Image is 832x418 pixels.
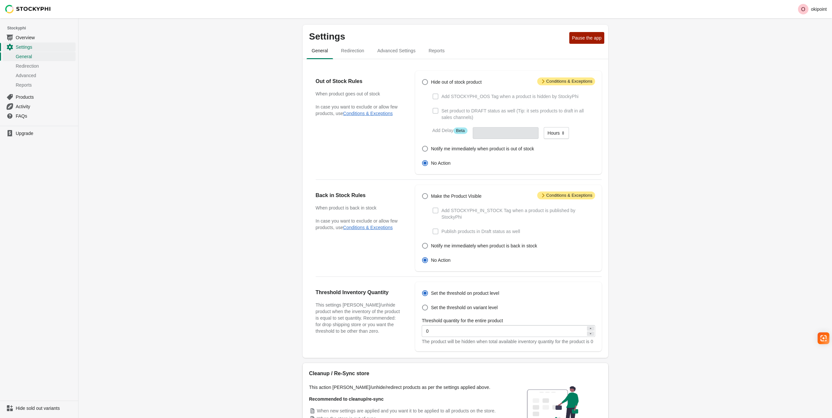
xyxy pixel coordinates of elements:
[3,52,76,61] a: General
[16,130,74,137] span: Upgrade
[431,304,498,311] span: Set the threshold on variant level
[431,145,534,152] span: Notify me immediately when product is out of stock
[441,207,595,220] span: Add STOCKYPHI_IN_STOCK Tag when a product is published by StockyPhi
[336,45,369,57] span: Redirection
[5,5,51,13] img: Stockyphi
[3,111,76,121] a: FAQs
[795,3,829,16] button: Avatar with initials Ookipoint
[16,94,74,100] span: Products
[3,42,76,52] a: Settings
[309,396,384,402] strong: Recommended to cleanup/re-sync
[537,192,595,199] span: Conditions & Exceptions
[423,45,450,57] span: Reports
[303,59,608,358] div: general
[431,257,451,263] span: No Action
[572,35,601,41] span: Pause the app
[16,72,74,79] span: Advanced
[432,127,467,134] label: Add Delay
[431,79,482,85] span: Hide out of stock product
[453,127,468,134] span: Beta
[441,108,595,121] span: Set product to DRAFT status as well (Tip: it sets products to draft in all sales channels)
[16,53,74,60] span: General
[334,42,371,59] button: redirection
[316,218,402,231] p: In case you want to exclude or allow few products, use
[537,77,595,85] span: Conditions & Exceptions
[372,45,421,57] span: Advanced Settings
[422,42,451,59] button: reports
[422,338,595,345] div: The product will be hidden when total available inventory quantity for the product is 0
[798,4,808,14] span: Avatar with initials O
[343,111,393,116] button: Conditions & Exceptions
[3,33,76,42] a: Overview
[16,82,74,88] span: Reports
[431,290,499,296] span: Set the threshold on product level
[316,91,402,97] h3: When product goes out of stock
[16,113,74,119] span: FAQs
[371,42,422,59] button: Advanced settings
[3,102,76,111] a: Activity
[16,44,74,50] span: Settings
[316,289,402,296] h2: Threshold Inventory Quantity
[3,92,76,102] a: Products
[16,63,74,69] span: Redirection
[811,7,827,12] p: okipoint
[16,405,74,411] span: Hide sold out variants
[3,404,76,413] a: Hide sold out variants
[3,129,76,138] a: Upgrade
[441,93,578,100] span: Add STOCKYPHI_OOS Tag when a product is hidden by StockyPhi
[16,34,74,41] span: Overview
[343,225,393,230] button: Conditions & Exceptions
[801,7,805,12] text: O
[309,31,567,42] p: Settings
[3,71,76,80] a: Advanced
[3,80,76,90] a: Reports
[316,205,402,211] h3: When product is back in stock
[431,160,451,166] span: No Action
[309,384,505,391] p: This action [PERSON_NAME]/unhide/redirect products as per the settings applied above.
[316,302,402,334] h3: This settings [PERSON_NAME]/unhide product when the inventory of the product is equal to set quan...
[307,45,333,57] span: General
[431,242,537,249] span: Notify me immediately when product is back in stock
[569,32,604,44] button: Pause the app
[317,408,496,413] span: When new settings are applied and you want it to be applied to all products on the store.
[305,42,335,59] button: general
[431,193,482,199] span: Make the Product Visible
[7,25,78,31] span: Stockyphi
[16,103,74,110] span: Activity
[309,370,505,377] h2: Cleanup / Re-Sync store
[441,228,520,235] span: Publish products in Draft status as well
[422,317,503,324] label: Threshold quantity for the entire product
[316,192,402,199] h2: Back in Stock Rules
[316,77,402,85] h2: Out of Stock Rules
[3,61,76,71] a: Redirection
[316,104,402,117] p: In case you want to exclude or allow few products, use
